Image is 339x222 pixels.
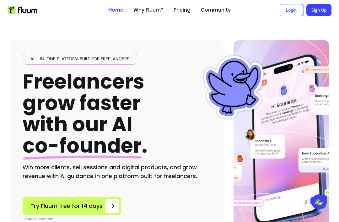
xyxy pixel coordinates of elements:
img: Fluum Duck sticker [202,56,265,119]
div: Open Intercom Messenger [311,194,326,209]
a: Try Fluum free for 14 days [23,197,121,215]
p: Cancel anytime [25,216,121,221]
a: Login [279,4,304,16]
span: co-founder [23,132,142,160]
img: Fluum Logo [8,6,37,14]
a: Home [108,6,123,14]
h1: Freelancers grow faster with our AI . [23,71,148,157]
a: Pricing [174,6,191,14]
span: All-in-one platform built for freelancers [28,56,132,62]
span: Try Fluum free for 14 days [30,202,103,210]
a: Sign Up [306,4,331,16]
a: Community [201,6,231,14]
a: Why Fluum? [133,6,164,14]
h2: Win more clients, sell sessions and digital products, and grow revenue with AI guidance in one pl... [23,163,211,181]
